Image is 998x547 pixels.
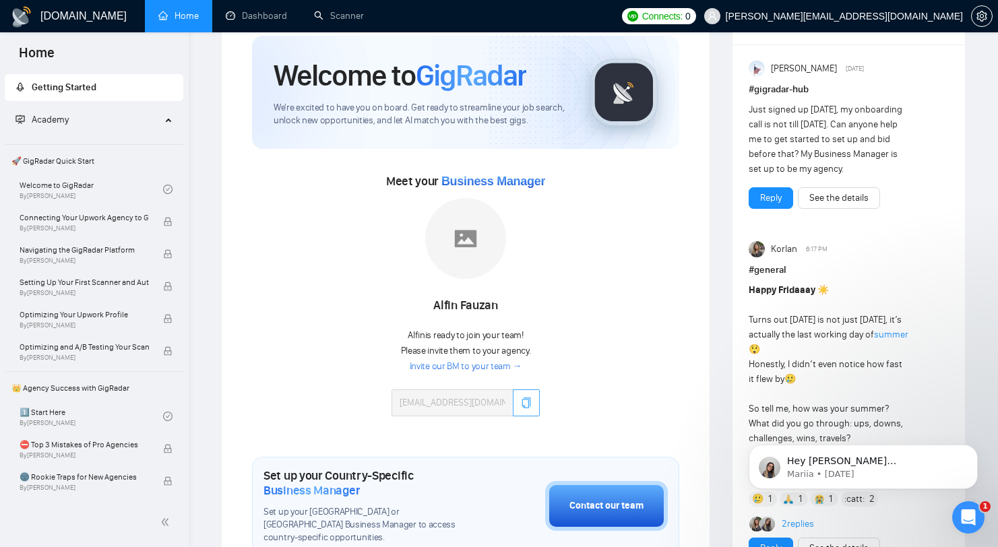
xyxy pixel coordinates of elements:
button: Reply [749,187,793,209]
span: Getting Started [32,82,96,93]
div: Just signed up [DATE], my onboarding call is not till [DATE]. Can anyone help me to get started t... [749,102,909,176]
a: dashboardDashboard [226,10,287,22]
span: [DATE] [846,63,864,75]
span: GigRadar [416,57,526,94]
span: lock [163,476,173,486]
span: rocket [15,82,25,92]
h1: Welcome to [274,57,526,94]
span: Setting Up Your First Scanner and Auto-Bidder [20,276,149,289]
span: Optimizing and A/B Testing Your Scanner for Better Results [20,340,149,354]
span: By [PERSON_NAME] [20,289,149,297]
a: 1️⃣ Start HereBy[PERSON_NAME] [20,401,163,431]
span: Meet your [386,174,545,189]
span: Alfin is ready to join your team! [408,329,523,341]
img: Mariia Heshka [760,517,775,532]
div: Contact our team [569,498,644,513]
span: ☀️ [817,284,829,296]
span: lock [163,444,173,453]
span: check-circle [163,412,173,421]
span: By [PERSON_NAME] [20,451,149,459]
span: lock [163,314,173,323]
span: lock [163,282,173,291]
a: Reply [760,191,782,205]
img: Korlan [749,241,765,257]
span: copy [521,397,532,408]
img: Anisuzzaman Khan [749,61,765,77]
span: We're excited to have you on board. Get ready to streamline your job search, unlock new opportuni... [274,102,569,127]
iframe: Intercom live chat [952,501,985,534]
span: lock [163,249,173,259]
span: By [PERSON_NAME] [20,354,149,362]
span: fund-projection-screen [15,115,25,124]
span: Connecting Your Upwork Agency to GigRadar [20,211,149,224]
span: 🥲 [784,373,796,385]
img: Korlan [749,517,764,532]
span: setting [972,11,992,22]
h1: # general [749,263,949,278]
span: user [708,11,717,21]
span: Academy [32,114,69,125]
a: See the details [809,191,869,205]
span: lock [163,346,173,356]
span: Business Manager [263,483,360,498]
a: homeHome [158,10,199,22]
span: By [PERSON_NAME] [20,224,149,232]
span: 1 [980,501,991,512]
span: 🌚 Rookie Traps for New Agencies [20,470,149,484]
img: logo [11,6,32,28]
strong: Happy Fridaaay [749,284,815,296]
span: Home [8,43,65,71]
h1: # gigradar-hub [749,82,949,97]
li: Getting Started [5,74,183,101]
img: placeholder.png [425,198,506,279]
span: 👑 Agency Success with GigRadar [6,375,182,401]
button: See the details [798,187,880,209]
span: By [PERSON_NAME] [20,321,149,329]
span: Business Manager [441,174,545,188]
a: Welcome to GigRadarBy[PERSON_NAME] [20,174,163,204]
span: 0 [685,9,691,24]
img: upwork-logo.png [627,11,638,22]
span: Academy [15,114,69,125]
span: ⛔ Top 3 Mistakes of Pro Agencies [20,438,149,451]
span: 6:17 PM [806,243,828,255]
span: Korlan [771,242,797,257]
span: double-left [160,515,174,529]
a: searchScanner [314,10,364,22]
a: setting [971,11,993,22]
button: copy [513,389,540,416]
span: Navigating the GigRadar Platform [20,243,149,257]
div: Alfin Fauzan [392,294,540,317]
button: Contact our team [545,481,668,531]
span: By [PERSON_NAME] [20,484,149,492]
a: Invite our BM to your team → [410,360,522,373]
a: 2replies [782,517,814,531]
span: check-circle [163,185,173,194]
span: By [PERSON_NAME] [20,257,149,265]
button: setting [971,5,993,27]
img: gigradar-logo.png [590,59,658,126]
span: [PERSON_NAME] [771,61,837,76]
span: Please invite them to your agency. [401,345,531,356]
span: lock [163,217,173,226]
a: summer [874,329,908,340]
span: 😲 [749,344,760,355]
h1: Set up your Country-Specific [263,468,478,498]
span: Set up your [GEOGRAPHIC_DATA] or [GEOGRAPHIC_DATA] Business Manager to access country-specific op... [263,506,478,544]
span: 🚀 GigRadar Quick Start [6,148,182,174]
iframe: Intercom notifications message [728,416,998,511]
span: Connects: [642,9,683,24]
span: Optimizing Your Upwork Profile [20,308,149,321]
